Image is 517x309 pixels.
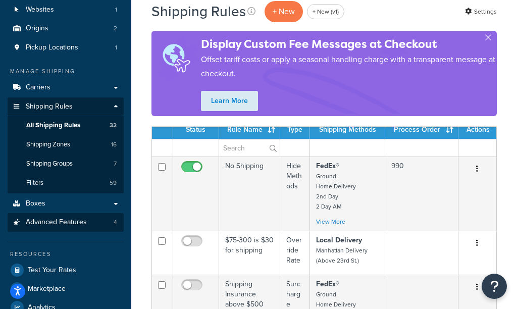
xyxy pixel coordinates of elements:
small: Ground Home Delivery 2nd Day 2 Day AM [316,172,356,211]
span: Filters [26,179,43,187]
li: Shipping Groups [8,154,124,173]
td: Hide Methods [280,157,310,231]
li: Shipping Rules [8,97,124,193]
li: Shipping Zones [8,135,124,154]
p: Offset tariff costs or apply a seasonal handling charge with a transparent message at checkout. [201,53,497,81]
td: Override Rate [280,231,310,275]
a: Settings [465,5,497,19]
span: Marketplace [28,285,66,293]
span: Pickup Locations [26,43,78,52]
span: Websites [26,6,54,14]
a: Shipping Groups 7 [8,154,124,173]
a: Shipping Rules [8,97,124,116]
span: 59 [110,179,117,187]
span: 4 [114,218,117,227]
small: Manhattan Delivery (Above 23rd St.) [316,246,368,265]
span: Origins [26,24,48,33]
span: 1 [115,6,117,14]
span: 1 [115,43,117,52]
th: Type [280,121,310,139]
th: Actions [458,121,496,139]
span: Shipping Zones [26,140,70,149]
button: Open Resource Center [482,274,507,299]
span: 7 [114,160,117,168]
a: + New (v1) [307,4,344,19]
a: Marketplace [8,280,124,298]
span: All Shipping Rules [26,121,80,130]
span: 16 [111,140,117,149]
th: Shipping Methods [310,121,385,139]
li: Filters [8,174,124,192]
a: Websites 1 [8,1,124,19]
td: 990 [385,157,458,231]
a: Pickup Locations 1 [8,38,124,57]
h1: Shipping Rules [151,2,246,21]
a: Test Your Rates [8,261,124,279]
a: Advanced Features 4 [8,213,124,232]
a: Boxes [8,194,124,213]
th: Status [173,121,219,139]
li: All Shipping Rules [8,116,124,135]
a: Origins 2 [8,19,124,38]
span: 32 [110,121,117,130]
span: Advanced Features [26,218,87,227]
a: Learn More [201,91,258,111]
span: Boxes [26,199,45,208]
input: Search [219,139,280,157]
strong: FedEx® [316,161,339,171]
th: Rule Name : activate to sort column ascending [219,121,280,139]
a: View More [316,217,345,226]
a: Shipping Zones 16 [8,135,124,154]
strong: FedEx® [316,279,339,289]
td: $75-300 is $30 for shipping [219,231,280,275]
strong: Local Delivery [316,235,362,245]
a: Filters 59 [8,174,124,192]
span: Shipping Rules [26,102,73,111]
img: duties-banner-06bc72dcb5fe05cb3f9472aba00be2ae8eb53ab6f0d8bb03d382ba314ac3c341.png [151,37,201,80]
th: Process Order : activate to sort column ascending [385,121,458,139]
p: + New [265,1,303,22]
a: All Shipping Rules 32 [8,116,124,135]
li: Advanced Features [8,213,124,232]
td: No Shipping [219,157,280,231]
div: Manage Shipping [8,67,124,76]
div: Resources [8,250,124,259]
span: 2 [114,24,117,33]
li: Origins [8,19,124,38]
a: Carriers [8,78,124,97]
span: Carriers [26,83,50,92]
li: Websites [8,1,124,19]
li: Pickup Locations [8,38,124,57]
h4: Display Custom Fee Messages at Checkout [201,36,497,53]
span: Test Your Rates [28,266,76,275]
span: Shipping Groups [26,160,73,168]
